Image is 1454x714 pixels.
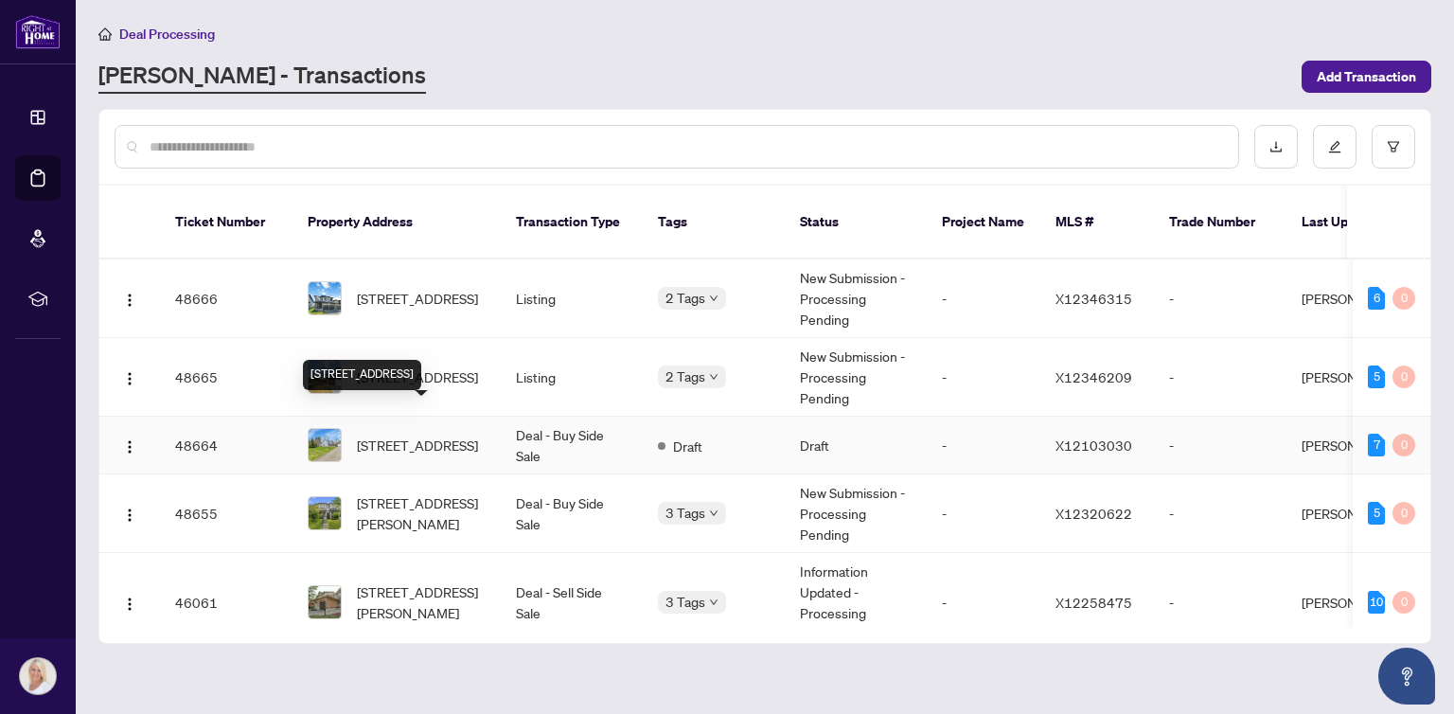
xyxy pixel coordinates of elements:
[1055,368,1132,385] span: X12346209
[1387,140,1400,153] span: filter
[785,417,927,474] td: Draft
[1154,259,1286,338] td: -
[357,581,486,623] span: [STREET_ADDRESS][PERSON_NAME]
[673,436,702,456] span: Draft
[1269,140,1283,153] span: download
[293,186,501,259] th: Property Address
[160,553,293,652] td: 46061
[119,26,215,43] span: Deal Processing
[1302,61,1431,93] button: Add Transaction
[1286,553,1428,652] td: [PERSON_NAME]
[1154,338,1286,417] td: -
[1317,62,1416,92] span: Add Transaction
[357,492,486,534] span: [STREET_ADDRESS][PERSON_NAME]
[1286,186,1428,259] th: Last Updated By
[927,259,1040,338] td: -
[160,417,293,474] td: 48664
[1286,474,1428,553] td: [PERSON_NAME]
[1286,338,1428,417] td: [PERSON_NAME]
[1154,417,1286,474] td: -
[1392,434,1415,456] div: 0
[1368,591,1385,614] div: 10
[1368,287,1385,310] div: 6
[1055,437,1132,454] span: X12103030
[309,429,341,461] img: thumbnail-img
[501,186,643,259] th: Transaction Type
[927,417,1040,474] td: -
[1392,591,1415,614] div: 0
[115,362,145,392] button: Logo
[160,186,293,259] th: Ticket Number
[1392,502,1415,525] div: 0
[927,553,1040,652] td: -
[785,553,927,652] td: Information Updated - Processing Pending
[122,371,137,386] img: Logo
[1254,125,1298,169] button: download
[1040,186,1154,259] th: MLS #
[1154,474,1286,553] td: -
[785,474,927,553] td: New Submission - Processing Pending
[122,293,137,308] img: Logo
[1368,366,1385,388] div: 5
[927,338,1040,417] td: -
[1368,502,1385,525] div: 5
[1378,648,1435,705] button: Open asap
[665,591,705,613] span: 3 Tags
[20,658,56,694] img: Profile Icon
[1286,259,1428,338] td: [PERSON_NAME]
[115,430,145,460] button: Logo
[309,282,341,314] img: thumbnail-img
[643,186,785,259] th: Tags
[665,287,705,309] span: 2 Tags
[1154,553,1286,652] td: -
[709,294,718,303] span: down
[501,338,643,417] td: Listing
[115,587,145,617] button: Logo
[122,597,137,612] img: Logo
[1154,186,1286,259] th: Trade Number
[160,259,293,338] td: 48666
[122,508,137,523] img: Logo
[1372,125,1415,169] button: filter
[98,60,426,94] a: [PERSON_NAME] - Transactions
[309,586,341,618] img: thumbnail-img
[1313,125,1356,169] button: edit
[1286,417,1428,474] td: [PERSON_NAME]
[1368,434,1385,456] div: 7
[160,474,293,553] td: 48655
[709,509,718,518] span: down
[665,502,705,524] span: 3 Tags
[115,283,145,313] button: Logo
[98,27,112,41] span: home
[357,435,478,455] span: [STREET_ADDRESS]
[160,338,293,417] td: 48665
[785,186,927,259] th: Status
[501,417,643,474] td: Deal - Buy Side Sale
[15,14,61,49] img: logo
[357,288,478,309] span: [STREET_ADDRESS]
[501,474,643,553] td: Deal - Buy Side Sale
[303,360,421,390] div: [STREET_ADDRESS]
[1392,366,1415,388] div: 0
[665,366,705,387] span: 2 Tags
[1392,287,1415,310] div: 0
[927,474,1040,553] td: -
[122,439,137,455] img: Logo
[785,259,927,338] td: New Submission - Processing Pending
[309,497,341,529] img: thumbnail-img
[115,498,145,528] button: Logo
[1055,290,1132,307] span: X12346315
[709,372,718,382] span: down
[785,338,927,417] td: New Submission - Processing Pending
[1055,505,1132,522] span: X12320622
[709,598,718,607] span: down
[501,553,643,652] td: Deal - Sell Side Sale
[501,259,643,338] td: Listing
[1328,140,1341,153] span: edit
[927,186,1040,259] th: Project Name
[1055,594,1132,611] span: X12258475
